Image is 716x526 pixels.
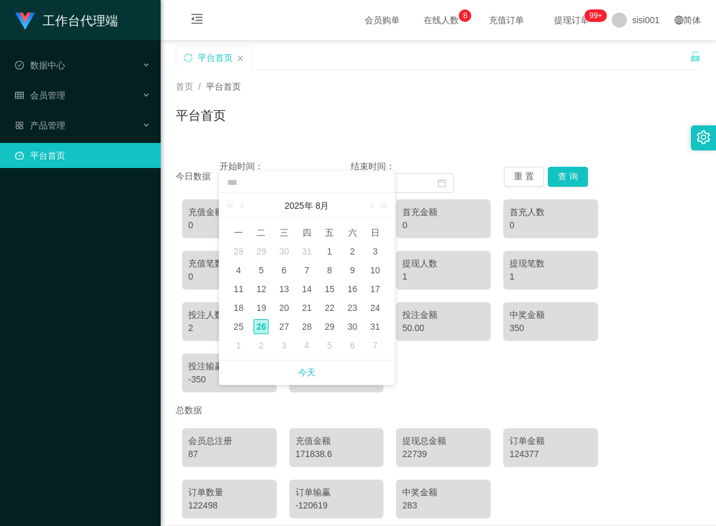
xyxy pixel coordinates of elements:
[15,120,65,130] span: 产品管理
[417,16,465,24] span: 在线人数
[296,499,378,512] div: -120619
[273,242,296,261] td: 2025年7月30日
[227,280,250,298] td: 2025年8月11日
[675,16,683,24] i: 图标: global
[341,242,363,261] td: 2025年8月2日
[402,448,484,461] div: 22739
[250,242,272,261] td: 2025年7月29日
[504,167,544,187] button: 重 置
[402,434,484,448] div: 提现总金额
[364,223,387,242] th: 周日
[314,193,331,218] a: 8月
[184,53,193,62] i: 图标: sync
[176,82,193,92] span: 首页
[322,338,337,353] div: 5
[220,161,264,171] span: 开始时间：
[15,90,65,100] span: 会员管理
[402,499,484,512] div: 283
[402,219,484,232] div: 0
[296,261,318,280] td: 2025年8月7日
[510,308,592,322] div: 中奖金额
[227,298,250,317] td: 2025年8月18日
[15,61,24,70] i: 图标: check-circle-o
[364,336,387,355] td: 2025年9月7日
[198,82,201,92] span: /
[402,257,484,270] div: 提现人数
[224,193,240,218] a: 上一年 (Control键加左方向键)
[15,13,35,30] img: logo.9652507e.png
[188,373,270,386] div: -350
[296,298,318,317] td: 2025年8月21日
[299,319,314,334] div: 28
[188,322,270,335] div: 2
[341,223,363,242] th: 周六
[188,499,270,512] div: 122498
[238,193,249,218] a: 上个月 (翻页上键)
[364,261,387,280] td: 2025年8月10日
[231,338,246,353] div: 1
[273,223,296,242] th: 周三
[373,193,390,218] a: 下一年 (Control键加右方向键)
[341,298,363,317] td: 2025年8月23日
[250,317,272,336] td: 2025年8月26日
[402,486,484,499] div: 中奖金额
[227,242,250,261] td: 2025年7月28日
[188,486,270,499] div: 订单数量
[273,280,296,298] td: 2025年8月13日
[322,244,337,259] div: 1
[188,308,270,322] div: 投注人数
[273,336,296,355] td: 2025年9月3日
[299,281,314,297] div: 14
[510,448,592,461] div: 124377
[690,51,701,62] i: 图标: unlock
[364,242,387,261] td: 2025年8月3日
[227,227,250,238] span: 一
[254,263,269,278] div: 5
[237,55,244,62] i: 图标: close
[15,143,151,168] a: 图标: dashboard平台首页
[341,317,363,336] td: 2025年8月30日
[322,281,337,297] div: 15
[296,448,378,461] div: 171838.6
[250,298,272,317] td: 2025年8月19日
[548,167,588,187] button: 查 询
[318,261,341,280] td: 2025年8月8日
[365,193,376,218] a: 下个月 (翻页下键)
[483,16,530,24] span: 充值订单
[318,223,341,242] th: 周五
[254,244,269,259] div: 29
[206,82,241,92] span: 平台首页
[341,261,363,280] td: 2025年8月9日
[368,319,383,334] div: 31
[299,244,314,259] div: 31
[298,360,316,384] a: 今天
[188,270,270,283] div: 0
[188,434,270,448] div: 会员总注册
[584,9,607,22] sup: 977
[510,219,592,232] div: 0
[368,244,383,259] div: 3
[284,193,314,218] a: 2025年
[402,322,484,335] div: 50.00
[341,280,363,298] td: 2025年8月16日
[364,298,387,317] td: 2025年8月24日
[299,338,314,353] div: 4
[188,257,270,270] div: 充值笔数
[250,227,272,238] span: 二
[318,227,341,238] span: 五
[368,263,383,278] div: 10
[368,281,383,297] div: 17
[277,244,292,259] div: 30
[341,227,363,238] span: 六
[250,336,272,355] td: 2025年9月2日
[459,9,471,22] sup: 8
[188,448,270,461] div: 87
[176,1,218,41] i: 图标: menu-fold
[273,227,296,238] span: 三
[402,270,484,283] div: 1
[231,244,246,259] div: 28
[437,179,446,187] i: 图标: calendar
[296,242,318,261] td: 2025年7月31日
[250,223,272,242] th: 周二
[227,223,250,242] th: 周一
